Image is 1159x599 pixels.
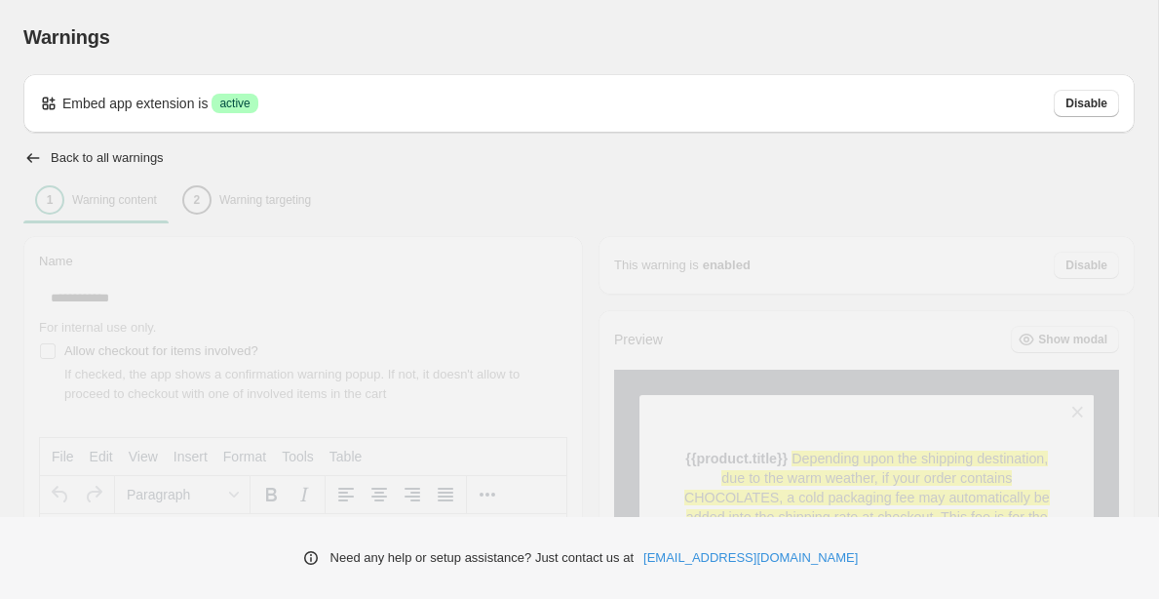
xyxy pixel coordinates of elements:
p: Embed app extension is [62,94,208,113]
span: active [219,96,250,111]
h2: Back to all warnings [51,150,164,166]
span: Disable [1065,96,1107,111]
button: Disable [1054,90,1119,117]
a: [EMAIL_ADDRESS][DOMAIN_NAME] [643,548,858,568]
span: Warnings [23,26,110,48]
